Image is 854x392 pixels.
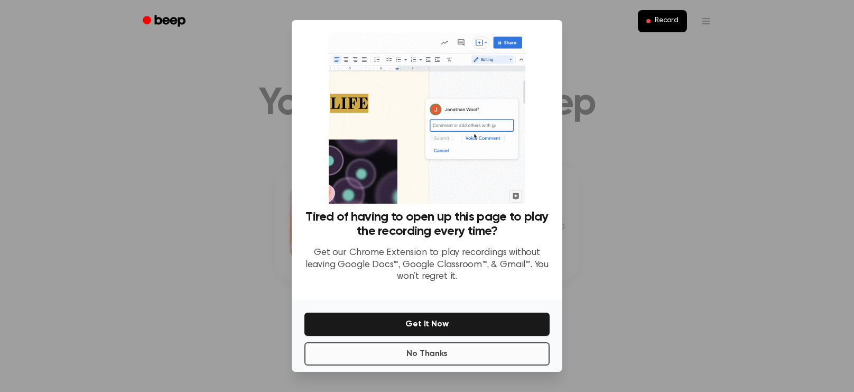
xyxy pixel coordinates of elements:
[329,33,525,204] img: Beep extension in action
[304,247,550,283] p: Get our Chrome Extension to play recordings without leaving Google Docs™, Google Classroom™, & Gm...
[693,8,719,34] button: Open menu
[304,342,550,366] button: No Thanks
[638,10,687,32] button: Record
[304,210,550,239] h3: Tired of having to open up this page to play the recording every time?
[304,313,550,336] button: Get It Now
[135,11,195,32] a: Beep
[655,16,679,26] span: Record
